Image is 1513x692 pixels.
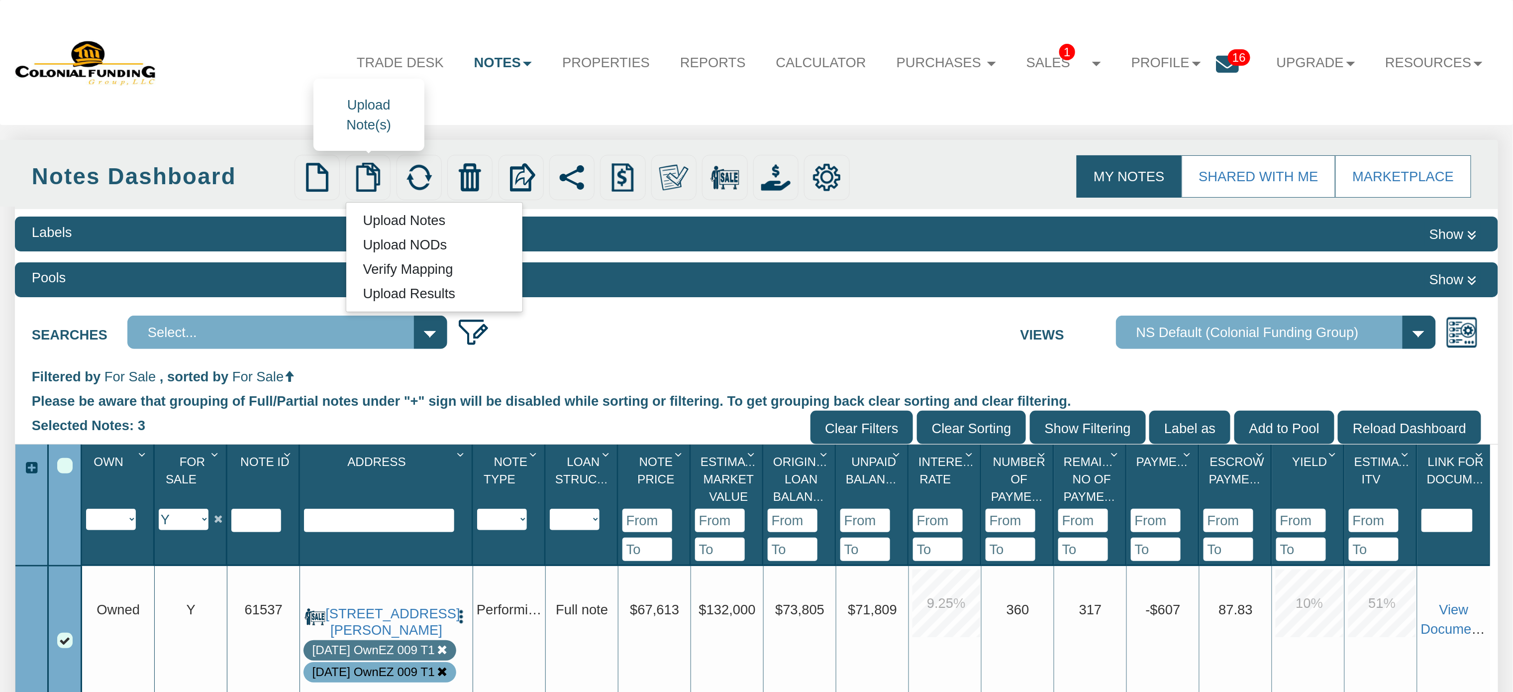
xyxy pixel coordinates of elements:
[1421,601,1490,636] a: View Documents
[159,448,226,530] div: Sort None
[1445,316,1479,349] img: views.png
[917,411,1026,444] input: Clear Sorting
[453,608,469,625] img: cell-menu.png
[701,455,769,503] span: Estimated Market Value
[325,606,447,639] a: 2051 Perkins Avenue, Indianapolis, IN, 46203
[556,601,608,617] span: Full note
[347,455,406,468] span: Address
[346,210,462,231] a: Upload Notes
[608,163,638,192] img: history.png
[1261,43,1370,83] a: Upgrade
[1427,455,1505,486] span: Link For Documents
[1421,448,1490,509] div: Link For Documents Sort None
[303,163,332,192] img: new.png
[1146,601,1181,617] span: -$607
[622,538,672,561] input: To
[94,455,123,468] span: Own
[525,445,544,463] div: Column Menu
[1349,509,1399,532] input: From
[346,283,472,304] a: Upload Results
[1425,268,1481,291] button: Show
[453,445,471,463] div: Column Menu
[280,445,298,463] div: Column Menu
[768,448,835,561] div: Sort None
[404,163,434,192] img: refresh.png
[32,160,289,193] div: Notes Dashboard
[961,445,980,463] div: Column Menu
[166,455,205,486] span: For Sale
[57,633,73,648] div: Row 1, Row Selection Checkbox
[986,448,1053,561] div: Sort None
[695,448,762,509] div: Estimated Market Value Sort None
[1007,601,1029,617] span: 360
[659,163,689,192] img: make_own.png
[32,223,72,242] div: Labels
[240,455,290,468] span: Note Id
[840,448,908,561] div: Sort None
[1204,538,1253,561] input: To
[312,664,435,681] div: Note is contained in the pool 8-26-25 OwnEZ 009 T1
[57,458,73,473] div: Select All
[304,606,325,627] img: for_sale.png
[557,163,587,192] img: share.svg
[637,455,674,486] span: Note Price
[1425,223,1481,246] button: Show
[1292,455,1327,468] span: Yield
[1131,448,1198,509] div: Payment(P&I) Sort None
[484,455,527,486] span: Note Type
[773,455,831,503] span: Original Loan Balance
[453,606,469,625] button: Press to open the note menu
[1204,448,1271,509] div: Escrow Payment Sort None
[840,538,890,561] input: To
[304,448,472,509] div: Address Sort None
[986,448,1053,509] div: Number Of Payments Sort None
[913,448,980,561] div: Sort None
[1421,448,1490,532] div: Sort None
[671,445,689,463] div: Column Menu
[353,163,383,192] img: copy.png
[547,43,665,83] a: Properties
[598,445,616,463] div: Column Menu
[848,601,897,617] span: $71,809
[477,448,544,530] div: Sort None
[761,43,881,83] a: Calculator
[710,163,740,192] img: for_sale.png
[231,448,299,532] div: Sort None
[630,601,679,617] span: $67,613
[1107,445,1125,463] div: Column Menu
[1131,509,1181,532] input: From
[231,448,299,509] div: Note Id Sort None
[913,509,963,532] input: From
[695,538,745,561] input: To
[1471,445,1490,463] div: Column Menu
[506,163,536,192] img: export.svg
[1030,411,1146,444] input: Show Filtering
[1228,49,1250,66] span: 16
[1276,448,1343,509] div: Yield Sort None
[918,455,978,486] span: Interest Rate
[550,448,617,509] div: Loan Structure Sort None
[32,386,1481,411] div: Please be aware that grouping of Full/Partial notes under "+" sign will be disabled while sorting...
[550,448,617,530] div: Sort None
[986,538,1035,561] input: To
[167,369,228,384] span: sorted by
[1349,448,1416,561] div: Sort None
[913,538,963,561] input: To
[1252,445,1270,463] div: Column Menu
[455,163,485,192] img: trash.png
[1276,570,1343,637] div: 10.0
[104,369,156,384] span: For Sale
[32,369,101,384] span: Filtered by
[622,448,690,509] div: Note Price Sort None
[245,601,283,617] span: 61537
[889,445,907,463] div: Column Menu
[1131,448,1198,561] div: Sort None
[1324,445,1343,463] div: Column Menu
[159,448,226,509] div: For Sale Sort None
[232,369,284,384] span: For Sale
[1397,445,1415,463] div: Column Menu
[86,448,153,509] div: Own Sort None
[1204,448,1271,561] div: Sort None
[761,163,791,192] img: purchase_offer.png
[457,316,490,349] img: edit_filter_icon.png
